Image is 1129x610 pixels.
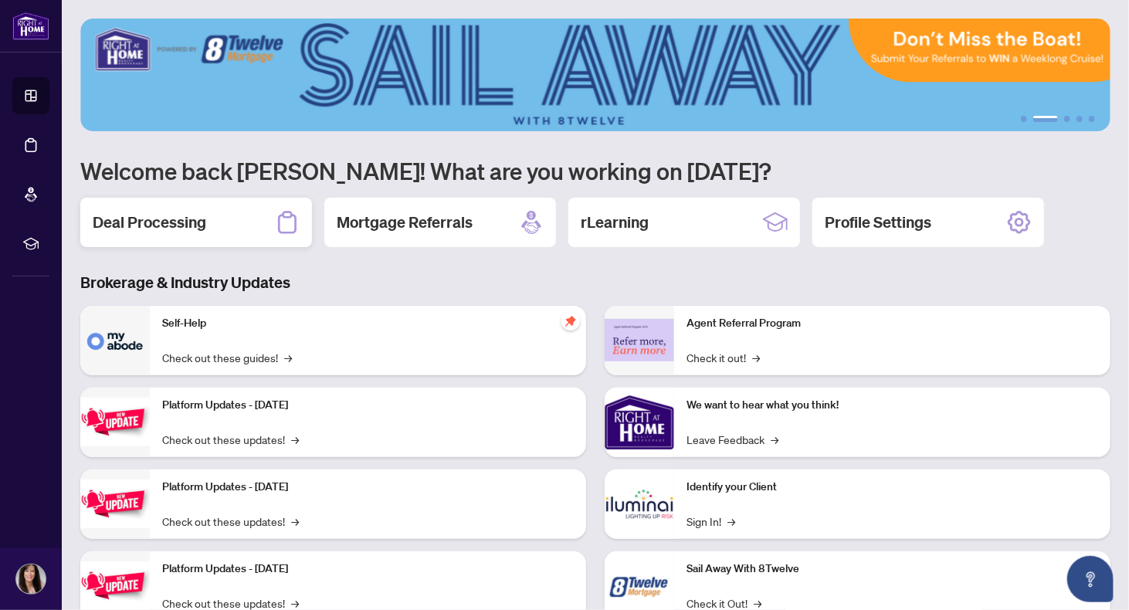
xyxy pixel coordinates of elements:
[162,513,299,530] a: Check out these updates!→
[291,513,299,530] span: →
[1076,116,1083,122] button: 4
[1033,116,1058,122] button: 2
[1089,116,1095,122] button: 5
[80,480,150,528] img: Platform Updates - July 8, 2025
[752,349,760,366] span: →
[162,561,574,578] p: Platform Updates - [DATE]
[771,431,778,448] span: →
[337,212,473,233] h2: Mortgage Referrals
[162,431,299,448] a: Check out these updates!→
[162,349,292,366] a: Check out these guides!→
[1064,116,1070,122] button: 3
[80,561,150,610] img: Platform Updates - June 23, 2025
[605,469,674,539] img: Identify your Client
[80,156,1110,185] h1: Welcome back [PERSON_NAME]! What are you working on [DATE]?
[12,12,49,40] img: logo
[93,212,206,233] h2: Deal Processing
[1021,116,1027,122] button: 1
[80,19,1110,131] img: Slide 1
[687,479,1098,496] p: Identify your Client
[687,431,778,448] a: Leave Feedback→
[291,431,299,448] span: →
[605,319,674,361] img: Agent Referral Program
[16,564,46,594] img: Profile Icon
[581,212,649,233] h2: rLearning
[561,312,580,330] span: pushpin
[825,212,931,233] h2: Profile Settings
[162,315,574,332] p: Self-Help
[687,513,735,530] a: Sign In!→
[162,479,574,496] p: Platform Updates - [DATE]
[605,388,674,457] img: We want to hear what you think!
[687,349,760,366] a: Check it out!→
[162,397,574,414] p: Platform Updates - [DATE]
[687,397,1098,414] p: We want to hear what you think!
[80,306,150,375] img: Self-Help
[80,272,1110,293] h3: Brokerage & Industry Updates
[727,513,735,530] span: →
[284,349,292,366] span: →
[1067,556,1114,602] button: Open asap
[687,561,1098,578] p: Sail Away With 8Twelve
[80,398,150,446] img: Platform Updates - July 21, 2025
[687,315,1098,332] p: Agent Referral Program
